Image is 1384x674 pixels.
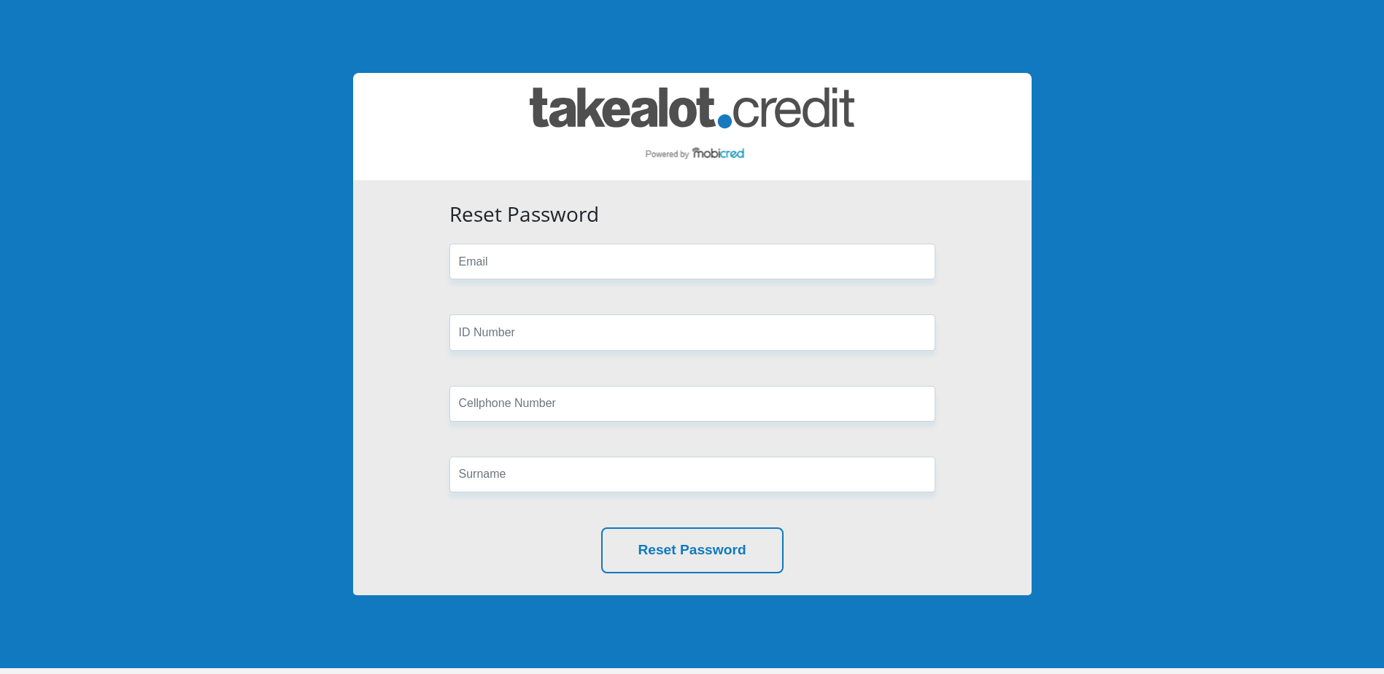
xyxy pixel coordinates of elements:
[530,88,854,166] img: takealot_credit logo
[449,457,935,492] input: Surname
[449,314,935,350] input: ID Number
[449,386,935,422] input: Cellphone Number
[449,202,935,227] h3: Reset Password
[449,244,935,279] input: Email
[601,527,784,573] button: Reset Password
